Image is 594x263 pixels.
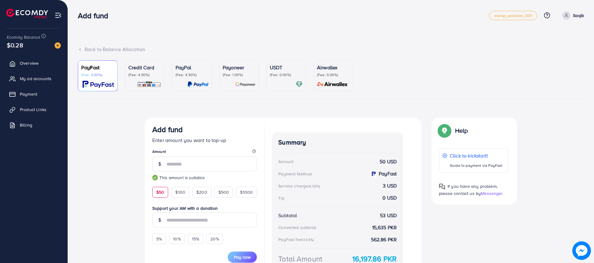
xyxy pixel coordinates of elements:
strong: 3 USD [383,182,397,189]
p: Credit Card [128,64,161,71]
div: Back to Balance Allocation [78,46,584,53]
img: card [235,81,256,88]
img: guide [152,175,158,180]
div: Service charge [278,183,322,189]
span: If you have any problem, please contact us by [439,183,498,196]
strong: 53 USD [380,212,397,219]
span: Pay now [234,254,251,260]
span: Payment [20,91,37,97]
span: $1000 [240,189,253,195]
div: Tip [278,195,284,201]
p: PayFast [81,64,114,71]
p: PayPal [176,64,208,71]
strong: 50 USD [380,158,397,165]
div: Converted subtotal [278,224,316,231]
strong: PayFast [379,170,397,177]
button: Pay now [228,252,257,263]
img: card [296,81,303,88]
p: (Fee: 3.60%) [81,72,114,77]
a: Billing [5,119,63,131]
div: Amount [278,158,293,165]
img: payment [370,170,377,177]
span: Messenger [481,190,503,196]
p: (Fee: 1.00%) [223,72,256,77]
p: (Fee: 4.00%) [128,72,161,77]
img: card [137,81,161,88]
p: Help [455,127,468,134]
small: This amount is suitable [152,175,257,181]
p: USDT [270,64,303,71]
span: Product Links [20,106,47,113]
p: Enter amount you want to top-up [152,136,257,144]
label: Support your AM with a donation [152,205,257,211]
span: Ecomdy Balance [7,34,40,40]
a: My ad accounts [5,72,63,85]
strong: 0 USD [382,194,397,201]
h4: Summary [278,139,397,146]
span: 5% [156,236,162,242]
span: My ad accounts [20,75,51,82]
img: card [83,81,114,88]
span: $100 [175,189,185,195]
p: (Fee: 0.00%) [270,72,303,77]
img: image [55,42,61,49]
img: Popup guide [439,183,445,190]
h3: Add fund [78,11,113,20]
img: card [315,81,350,88]
p: Click to kickstart! [450,152,502,159]
span: $50 [156,189,164,195]
a: Overview [5,57,63,69]
a: Product Links [5,103,63,116]
small: (3.60%) [302,237,314,242]
div: PayFast fee [278,236,316,243]
a: Saqib [560,11,584,19]
p: (Fee: 4.50%) [176,72,208,77]
span: 15% [192,236,199,242]
span: 10% [173,236,181,242]
a: metap_pakistan_001 [489,11,537,20]
h3: Add fund [152,125,183,134]
span: 20% [210,236,219,242]
p: Guide to payment via PayFast [450,162,502,169]
img: logo [6,9,48,18]
strong: 562.86 PKR [371,236,397,243]
img: image [572,241,591,260]
p: Airwallex [317,64,350,71]
p: (Fee: 0.00%) [317,72,350,77]
legend: Amount [152,149,257,157]
span: $500 [218,189,229,195]
span: Overview [20,60,38,66]
img: menu [55,12,62,19]
div: Subtotal [278,212,297,219]
img: card [187,81,208,88]
p: Saqib [573,12,584,19]
small: (6.00%) [308,184,320,189]
img: Popup guide [439,125,450,136]
span: $0.28 [7,41,23,50]
p: Payoneer [223,64,256,71]
span: $200 [196,189,207,195]
strong: 15,635 PKR [372,224,397,231]
a: Payment [5,88,63,100]
span: metap_pakistan_001 [494,14,532,18]
span: Billing [20,122,32,128]
div: Payment Method [278,171,312,177]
